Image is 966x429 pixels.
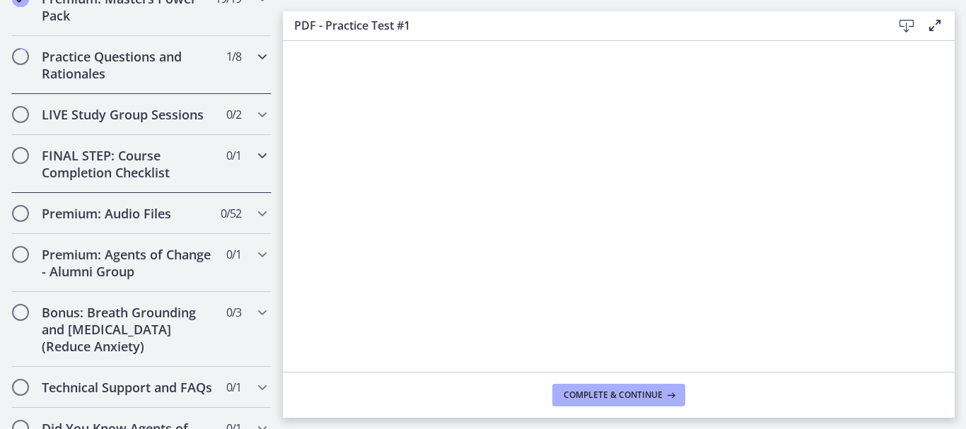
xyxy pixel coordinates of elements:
[552,384,685,406] button: Complete & continue
[42,205,214,222] h2: Premium: Audio Files
[42,106,214,123] h2: LIVE Study Group Sessions
[226,379,241,396] span: 0 / 1
[221,205,241,222] span: 0 / 52
[226,304,241,321] span: 0 / 3
[294,17,870,34] h3: PDF - Practice Test #1
[564,389,663,401] span: Complete & continue
[226,246,241,263] span: 0 / 1
[42,246,214,280] h2: Premium: Agents of Change - Alumni Group
[226,48,241,65] span: 1 / 8
[226,106,241,123] span: 0 / 2
[42,147,214,181] h2: FINAL STEP: Course Completion Checklist
[42,48,214,82] h2: Practice Questions and Rationales
[42,304,214,355] h2: Bonus: Breath Grounding and [MEDICAL_DATA] (Reduce Anxiety)
[42,379,214,396] h2: Technical Support and FAQs
[226,147,241,164] span: 0 / 1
